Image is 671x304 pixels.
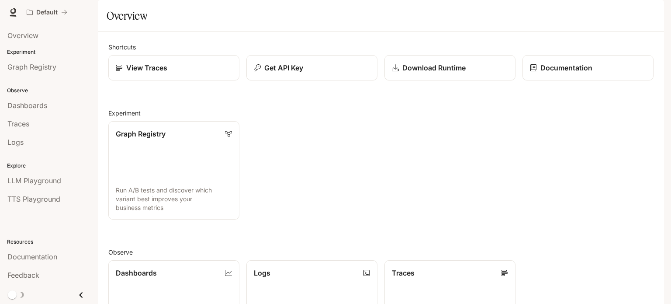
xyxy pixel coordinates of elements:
button: Get API Key [246,55,377,80]
p: Documentation [540,63,592,73]
p: Run A/B tests and discover which variant best improves your business metrics [116,186,232,212]
p: View Traces [126,63,167,73]
h2: Shortcuts [108,42,654,52]
a: View Traces [108,55,239,80]
p: Graph Registry [116,129,166,139]
a: Download Runtime [384,55,515,80]
p: Traces [392,268,415,278]
p: Default [36,9,58,16]
h1: Overview [107,7,147,24]
p: Download Runtime [402,63,466,73]
p: Logs [254,268,270,278]
p: Get API Key [264,63,303,73]
a: Graph RegistryRun A/B tests and discover which variant best improves your business metrics [108,121,239,220]
h2: Experiment [108,108,654,118]
a: Documentation [522,55,654,80]
p: Dashboards [116,268,157,278]
h2: Observe [108,248,654,257]
button: All workspaces [23,3,71,21]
